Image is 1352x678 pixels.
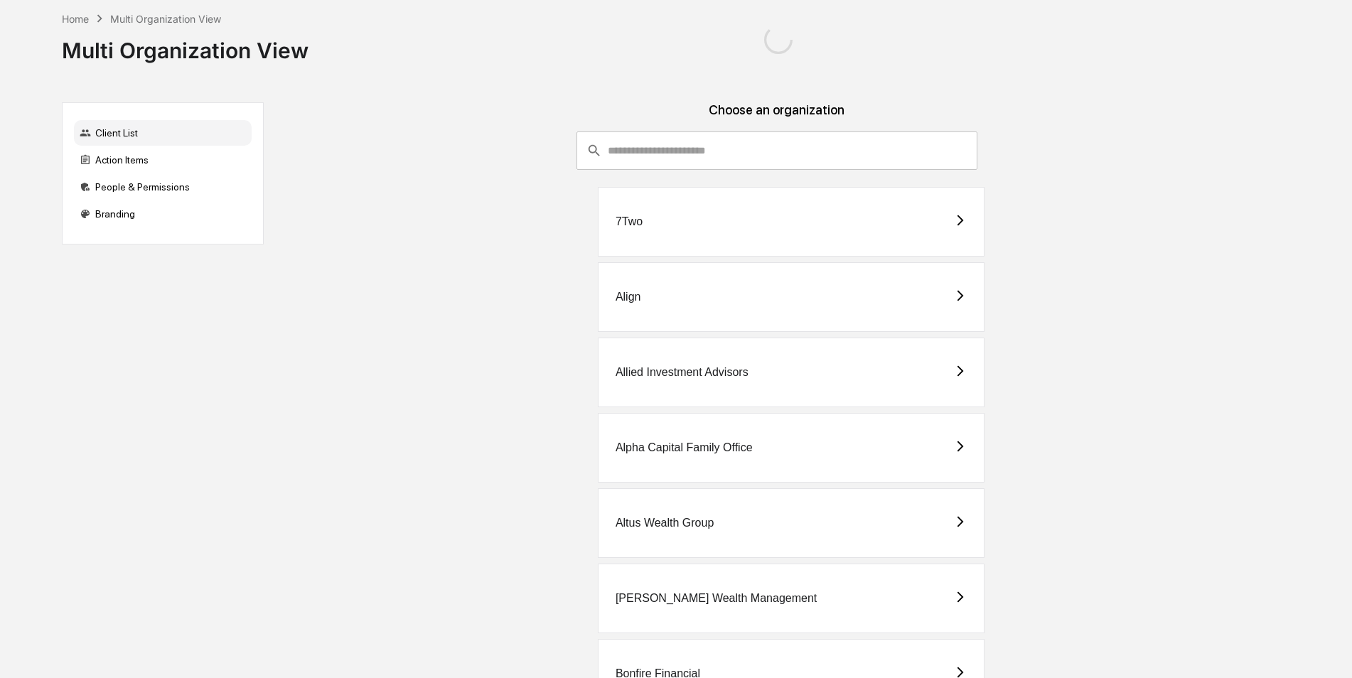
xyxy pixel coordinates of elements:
[74,174,252,200] div: People & Permissions
[74,201,252,227] div: Branding
[576,131,978,170] div: consultant-dashboard__filter-organizations-search-bar
[74,147,252,173] div: Action Items
[616,517,714,529] div: Altus Wealth Group
[62,13,89,25] div: Home
[616,366,749,379] div: Allied Investment Advisors
[74,120,252,146] div: Client List
[275,102,1279,131] div: Choose an organization
[616,441,753,454] div: Alpha Capital Family Office
[616,215,643,228] div: 7Two
[110,13,221,25] div: Multi Organization View
[616,592,817,605] div: [PERSON_NAME] Wealth Management
[62,26,309,63] div: Multi Organization View
[616,291,641,303] div: Align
